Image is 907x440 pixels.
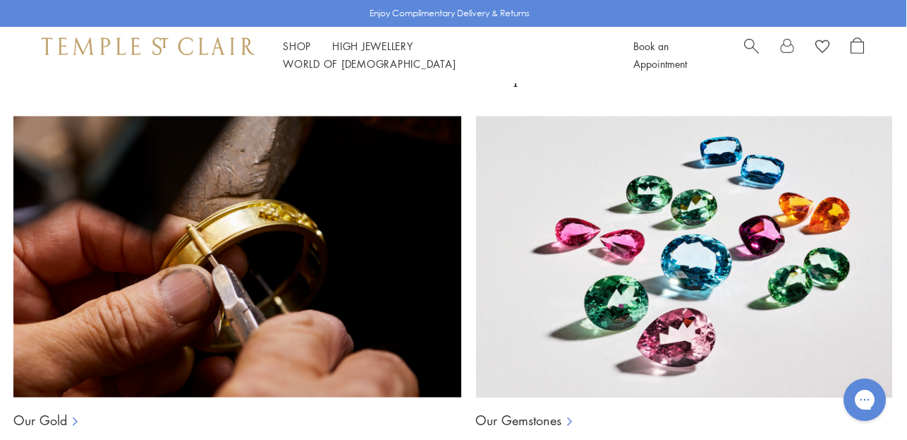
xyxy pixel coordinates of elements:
[633,39,687,71] a: Book an Appointment
[836,374,893,426] iframe: Gorgias live chat messenger
[283,37,602,73] nav: Main navigation
[283,39,311,53] a: ShopShop
[370,6,530,20] p: Enjoy Complimentary Delivery & Returns
[475,412,561,429] a: Our Gemstones
[13,412,67,429] a: Our Gold
[283,57,456,71] a: World of [DEMOGRAPHIC_DATA]World of [DEMOGRAPHIC_DATA]
[13,116,461,398] img: Ball Chains
[815,37,829,59] a: View Wishlist
[744,37,759,73] a: Search
[332,39,413,53] a: High JewelleryHigh Jewellery
[851,37,864,73] a: Open Shopping Bag
[42,37,255,54] img: Temple St. Clair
